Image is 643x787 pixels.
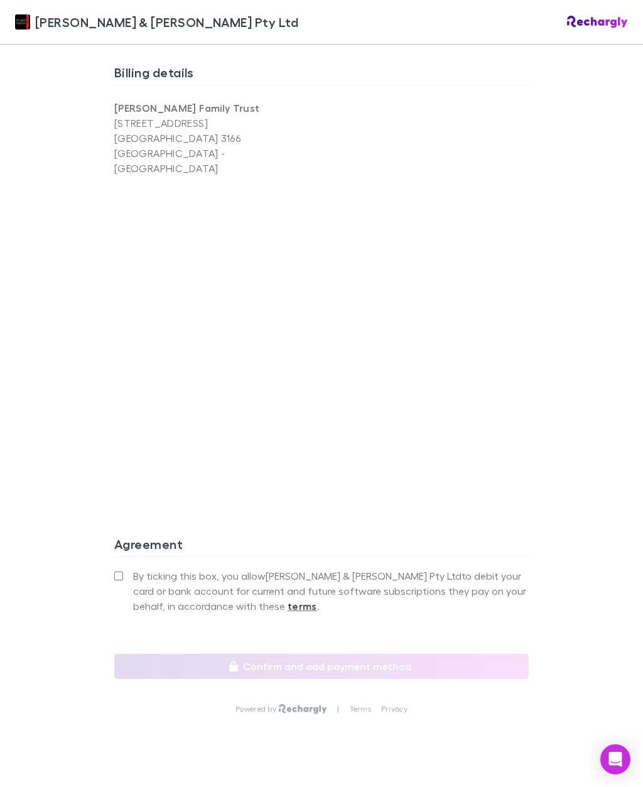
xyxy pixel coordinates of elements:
img: Rechargly Logo [567,16,628,28]
img: Rechargly Logo [279,704,327,714]
p: [GEOGRAPHIC_DATA] - [GEOGRAPHIC_DATA] [114,146,321,176]
a: Privacy [381,704,408,714]
span: [PERSON_NAME] & [PERSON_NAME] Pty Ltd [35,13,298,31]
button: Confirm and add payment method [114,654,529,679]
p: [PERSON_NAME] Family Trust [114,100,321,116]
p: [GEOGRAPHIC_DATA] 3166 [114,131,321,146]
span: By ticking this box, you allow [PERSON_NAME] & [PERSON_NAME] Pty Ltd to debit your card or bank a... [133,568,529,614]
p: | [337,704,339,714]
iframe: Secure address input frame [112,183,531,479]
p: [STREET_ADDRESS] [114,116,321,131]
img: Douglas & Harrison Pty Ltd's Logo [15,14,30,30]
h3: Billing details [114,65,529,85]
p: Powered by [235,704,279,714]
h3: Agreement [114,536,529,556]
strong: terms [288,600,317,612]
a: Terms [350,704,371,714]
div: Open Intercom Messenger [600,744,630,774]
